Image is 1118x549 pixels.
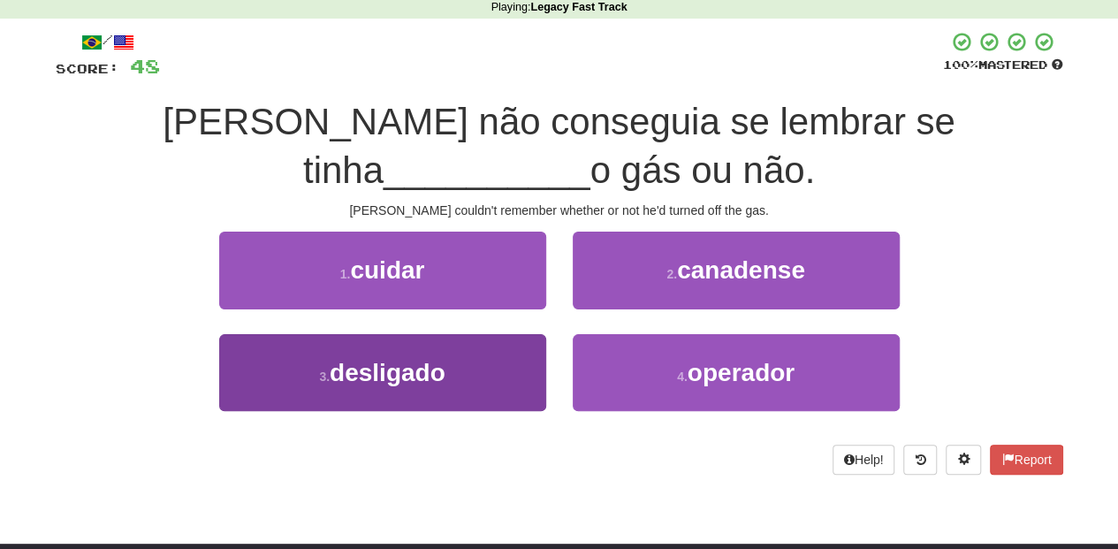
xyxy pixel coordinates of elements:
[219,232,546,309] button: 1.cuidar
[573,334,900,411] button: 4.operador
[990,445,1062,475] button: Report
[319,370,330,384] small: 3 .
[943,57,978,72] span: 100 %
[903,445,937,475] button: Round history (alt+y)
[330,359,445,386] span: desligado
[219,334,546,411] button: 3.desligado
[530,1,627,13] strong: Legacy Fast Track
[340,267,351,281] small: 1 .
[56,61,119,76] span: Score:
[56,31,160,53] div: /
[677,370,688,384] small: 4 .
[688,359,795,386] span: operador
[677,256,805,284] span: canadense
[833,445,895,475] button: Help!
[130,55,160,77] span: 48
[943,57,1063,73] div: Mastered
[56,202,1063,219] div: [PERSON_NAME] couldn't remember whether or not he'd turned off the gas.
[163,101,954,191] span: [PERSON_NAME] não conseguia se lembrar se tinha
[350,256,424,284] span: cuidar
[666,267,677,281] small: 2 .
[384,149,590,191] span: __________
[573,232,900,309] button: 2.canadense
[590,149,816,191] span: o gás ou não.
